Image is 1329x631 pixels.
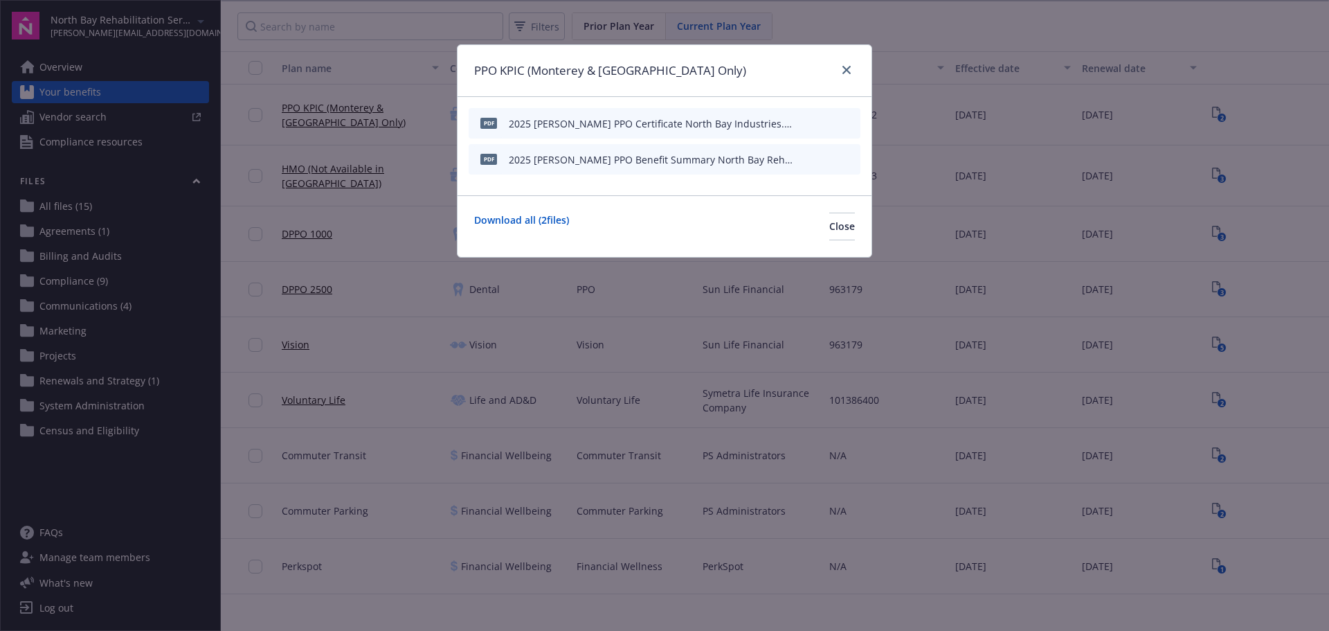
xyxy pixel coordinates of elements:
[820,152,831,167] button: download file
[509,116,795,131] div: 2025 [PERSON_NAME] PPO Certificate North Bay Industries.pdf
[509,152,795,167] div: 2025 [PERSON_NAME] PPO Benefit Summary North Bay Rehabilitation Services, Inc..pdf
[480,118,497,128] span: pdf
[838,62,855,78] a: close
[842,152,855,167] button: preview file
[829,213,855,240] button: Close
[480,154,497,164] span: pdf
[842,116,855,131] button: preview file
[474,213,569,240] a: Download all ( 2 files)
[820,116,831,131] button: download file
[474,62,746,80] h1: PPO KPIC (Monterey & [GEOGRAPHIC_DATA] Only)
[829,220,855,233] span: Close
